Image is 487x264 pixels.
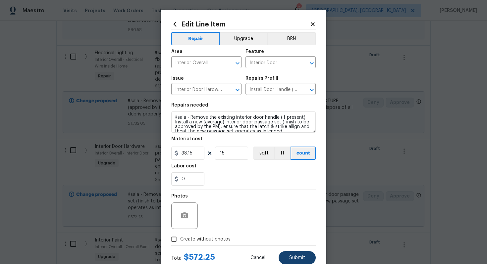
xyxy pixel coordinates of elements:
h5: Labor cost [171,164,196,168]
h5: Issue [171,76,184,81]
button: Open [233,59,242,68]
button: Upgrade [220,32,267,45]
span: Cancel [250,255,265,260]
button: ft [274,147,291,160]
button: Open [307,59,316,68]
h5: Repairs Prefill [245,76,278,81]
button: BRN [267,32,316,45]
button: sqft [253,147,274,160]
h5: Area [171,49,183,54]
span: Create without photos [180,236,231,243]
button: Repair [171,32,220,45]
span: Submit [289,255,305,260]
textarea: #sala - Remove the existing interior door handle (if present). Install a new (average) interior d... [171,111,316,133]
h2: Edit Line Item [171,21,310,28]
span: $ 572.25 [184,253,215,261]
h5: Repairs needed [171,103,208,108]
h5: Feature [245,49,264,54]
h5: Material cost [171,137,202,141]
div: Total [171,254,215,262]
button: Open [233,85,242,95]
button: Open [307,85,316,95]
h5: Photos [171,194,188,198]
button: count [291,147,316,160]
